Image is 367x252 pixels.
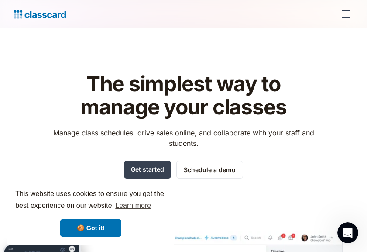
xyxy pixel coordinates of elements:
h1: The simplest way to manage your classes [45,72,322,119]
a: learn more about cookies [114,199,152,212]
a: dismiss cookie message [60,219,121,237]
iframe: Intercom live chat [337,222,358,243]
p: Manage class schedules, drive sales online, and collaborate with your staff and students. [45,128,322,148]
div: cookieconsent [7,180,175,245]
span: This website uses cookies to ensure you get the best experience on our website. [15,189,166,212]
a: Logo [14,8,66,20]
a: Schedule a demo [176,161,243,179]
div: menu [336,3,353,24]
a: Get started [124,161,171,179]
